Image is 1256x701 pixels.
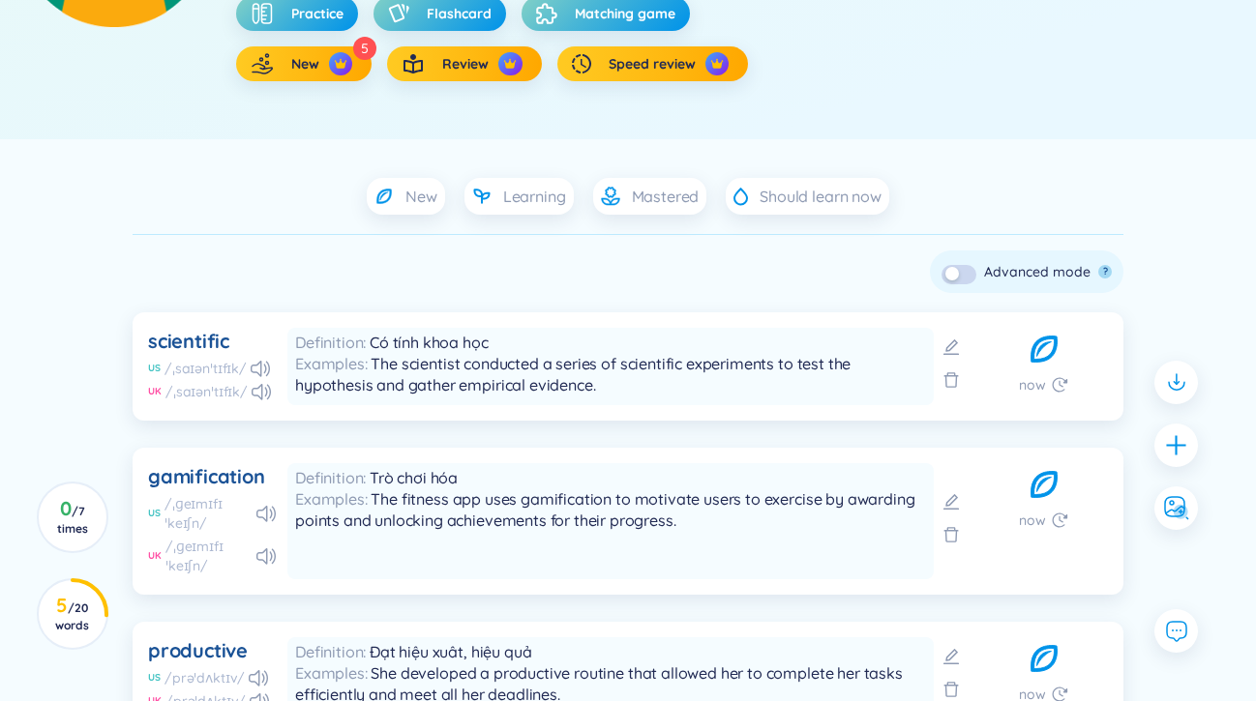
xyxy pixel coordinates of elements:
[55,600,89,632] span: / 20 words
[334,57,347,71] img: crown icon
[148,637,248,664] div: productive
[575,4,675,23] span: Matching game
[370,642,531,661] span: Đạt hiệu xuât, hiệu quả
[148,328,229,355] div: scientific
[148,385,162,398] div: UK
[148,549,162,563] div: UK
[148,463,265,490] div: gamification
[442,54,489,73] span: Review
[1019,510,1046,531] span: now
[164,494,253,533] div: /ˌɡeɪmɪfɪˈkeɪʃn/
[50,598,94,632] h3: 5
[295,489,914,530] span: The fitness app uses gamification to motivate users to exercise by awarding points and unlocking ...
[609,54,696,73] span: Speed review
[164,668,245,687] div: /prəˈdʌktɪv/
[165,537,253,575] div: /ˌɡeɪmɪfɪˈkeɪʃn/
[387,46,541,81] button: Reviewcrown icon
[164,359,247,378] div: /ˌsaɪənˈtɪfɪk/
[427,4,492,23] span: Flashcard
[165,382,248,401] div: /ˌsaɪənˈtɪfɪk/
[1164,433,1188,457] span: plus
[503,57,517,71] img: crown icon
[760,186,881,207] span: Should learn now
[291,4,344,23] span: Practice
[984,261,1091,282] div: Advanced mode
[503,186,566,207] span: Learning
[295,354,371,373] span: Examples
[148,671,161,685] div: US
[295,354,851,394] span: The scientist conducted a series of scientific experiments to test the hypothesis and gather empi...
[148,507,161,520] div: US
[370,468,458,487] span: Trò chơi hóa
[295,468,370,487] span: Definition
[557,46,748,81] button: Speed reviewcrown icon
[57,504,88,536] span: / 7 times
[1098,265,1112,278] button: ?
[291,54,319,73] span: New
[50,501,94,536] h3: 0
[295,642,370,661] span: Definition
[405,186,437,207] span: New
[148,362,161,375] div: US
[295,663,371,683] span: Examples
[295,489,371,509] span: Examples
[295,333,370,352] span: Definition
[710,57,724,71] img: crown icon
[632,186,700,207] span: Mastered
[236,46,372,81] button: Newcrown icon
[353,37,376,60] div: 5
[1019,374,1046,395] span: now
[370,333,488,352] span: Có tính khoa học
